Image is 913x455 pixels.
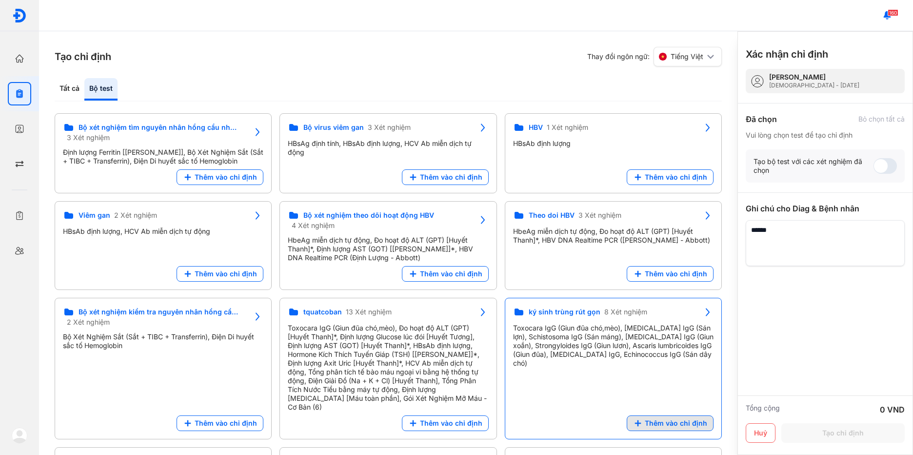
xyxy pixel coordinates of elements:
div: Vui lòng chọn test để tạo chỉ định [746,131,905,140]
span: Thêm vào chỉ định [645,269,707,278]
div: Tất cả [55,78,84,101]
img: logo [12,8,27,23]
button: Thêm vào chỉ định [177,415,263,431]
span: 160 [888,9,898,16]
button: Tạo chỉ định [781,423,905,443]
span: Bộ xét nghiệm tìm nguyên nhân hồng cầu nhỏ nhược s [79,123,238,132]
div: Ghi chú cho Diag & Bệnh nhân [746,203,905,214]
span: Theo doi HBV [529,211,575,220]
div: Tổng cộng [746,404,780,415]
button: Thêm vào chỉ định [627,415,714,431]
span: Thêm vào chỉ định [645,173,707,182]
span: 2 Xét nghiệm [114,211,157,220]
span: 2 Xét nghiệm [67,318,110,327]
div: HBsAg định tính, HBsAb định lượng, HCV Ab miễn dịch tự động [288,139,488,157]
button: Thêm vào chỉ định [402,169,489,185]
div: Toxocara IgG (Giun đũa chó,mèo), [MEDICAL_DATA] IgG (Sán lợn), Schistosoma IgG (Sán máng), [MEDIC... [513,324,714,368]
div: HBsAb định lượng [513,139,714,148]
div: [PERSON_NAME] [769,73,859,82]
h3: Xác nhận chỉ định [746,47,828,61]
div: Đã chọn [746,113,777,125]
div: Tạo bộ test với các xét nghiệm đã chọn [754,157,873,175]
img: logo [12,428,27,443]
div: Toxocara IgG (Giun đũa chó,mèo), Đo hoạt độ ALT (GPT) [Huyết Thanh]*, Định lượng Glucose lúc đói ... [288,324,488,412]
span: 3 Xét nghiệm [578,211,621,220]
span: tquatcoban [303,308,342,316]
span: ký sinh trùng rút gọn [529,308,600,316]
button: Thêm vào chỉ định [402,266,489,282]
span: 8 Xét nghiệm [604,308,647,316]
div: 0 VND [880,404,905,415]
div: HbeAg miễn dịch tự động, Đo hoạt độ ALT (GPT) [Huyết Thanh]*, Định lượng AST (GOT) [[PERSON_NAME]... [288,236,488,262]
span: Thêm vào chỉ định [195,269,257,278]
span: 4 Xét nghiệm [292,221,335,230]
span: HBV [529,123,543,132]
button: Thêm vào chỉ định [177,266,263,282]
div: Định lượng Ferritin [[PERSON_NAME]], Bộ Xét Nghiệm Sắt (Sắt + TIBC + Transferrin), Điện Di huyết ... [63,148,263,165]
button: Thêm vào chỉ định [177,169,263,185]
button: Thêm vào chỉ định [627,266,714,282]
div: Bỏ chọn tất cả [858,115,905,124]
span: 3 Xét nghiệm [368,123,411,132]
div: HBsAb định lượng, HCV Ab miễn dịch tự động [63,227,263,236]
span: Thêm vào chỉ định [420,419,482,428]
span: Bộ xét nghiệm kiểm tra nguyên nhân hồng cầu nhỏ nh [79,308,238,316]
button: Thêm vào chỉ định [402,415,489,431]
span: 13 Xét nghiệm [346,308,392,316]
span: Thêm vào chỉ định [645,419,707,428]
div: Thay đổi ngôn ngữ: [587,47,722,66]
span: Thêm vào chỉ định [420,269,482,278]
span: Thêm vào chỉ định [195,173,257,182]
span: Thêm vào chỉ định [195,419,257,428]
button: Huỷ [746,423,775,443]
span: 1 Xét nghiệm [547,123,588,132]
div: [DEMOGRAPHIC_DATA] - [DATE] [769,82,859,89]
span: Thêm vào chỉ định [420,173,482,182]
h3: Tạo chỉ định [55,50,111,63]
div: Bộ Xét Nghiệm Sắt (Sắt + TIBC + Transferrin), Điện Di huyết sắc tố Hemoglobin [63,332,263,350]
button: Thêm vào chỉ định [627,169,714,185]
div: Bộ test [84,78,118,101]
span: Bộ virus viêm gan [303,123,364,132]
span: Bộ xét nghiệm theo dõi hoạt động HBV [303,211,434,220]
span: Viêm gan [79,211,110,220]
div: HbeAg miễn dịch tự động, Đo hoạt độ ALT (GPT) [Huyết Thanh]*, HBV DNA Realtime PCR ([PERSON_NAME]... [513,227,714,245]
span: 3 Xét nghiệm [67,133,110,142]
span: Tiếng Việt [671,52,703,61]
